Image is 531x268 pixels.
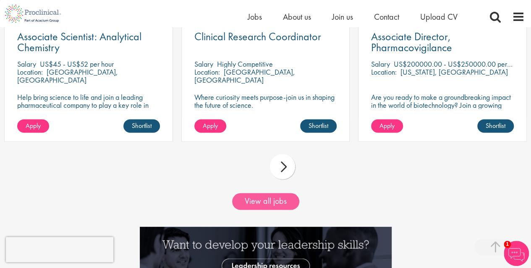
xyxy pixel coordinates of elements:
a: Contact [374,11,399,22]
p: Are you ready to make a groundbreaking impact in the world of biotechnology? Join a growing compa... [371,93,514,125]
p: Highly Competitive [217,59,273,68]
p: [US_STATE], [GEOGRAPHIC_DATA] [400,67,508,76]
a: Shortlist [477,119,514,133]
p: [GEOGRAPHIC_DATA], [GEOGRAPHIC_DATA] [194,67,295,84]
span: Associate Scientist: Analytical Chemistry [17,29,141,54]
div: next [270,154,295,179]
span: 1 [504,241,511,248]
p: Help bring science to life and join a leading pharmaceutical company to play a key role in delive... [17,93,160,125]
a: Clinical Research Coordinator [194,31,337,42]
a: Apply [194,119,226,133]
span: Salary [17,59,36,68]
a: Apply [371,119,403,133]
a: View all jobs [232,193,299,210]
span: Salary [371,59,390,68]
span: Location: [371,67,397,76]
a: Associate Scientist: Analytical Chemistry [17,31,160,52]
p: US$200000.00 - US$250000.00 per annum [394,59,528,68]
img: Chatbot [504,241,529,266]
span: Apply [26,121,41,130]
a: Shortlist [123,119,160,133]
a: About us [283,11,311,22]
span: Apply [379,121,395,130]
p: Where curiosity meets purpose-join us in shaping the future of science. [194,93,337,109]
span: Apply [203,121,218,130]
a: Jobs [248,11,262,22]
a: Apply [17,119,49,133]
a: Want to develop your leadership skills? See our Leadership Resources [140,248,392,257]
a: Associate Director, Pharmacovigilance [371,31,514,52]
iframe: reCAPTCHA [6,237,113,262]
a: Shortlist [300,119,337,133]
span: Salary [194,59,213,68]
span: Location: [17,67,43,76]
p: US$45 - US$52 per hour [40,59,114,68]
p: [GEOGRAPHIC_DATA], [GEOGRAPHIC_DATA] [17,67,118,84]
span: Clinical Research Coordinator [194,29,321,44]
a: Upload CV [420,11,458,22]
span: Associate Director, Pharmacovigilance [371,29,452,54]
a: Join us [332,11,353,22]
span: Location: [194,67,220,76]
